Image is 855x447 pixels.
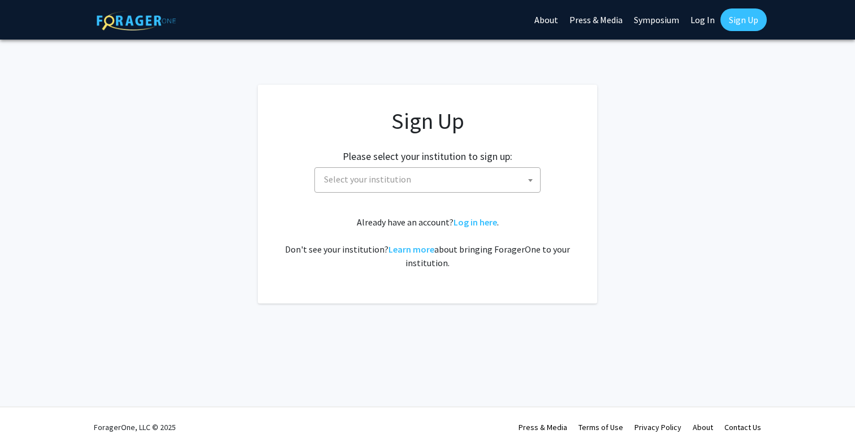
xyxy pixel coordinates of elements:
span: Select your institution [314,167,541,193]
h2: Please select your institution to sign up: [343,150,512,163]
img: ForagerOne Logo [97,11,176,31]
a: Sign Up [720,8,767,31]
a: Log in here [454,216,497,228]
a: Press & Media [519,422,567,432]
div: ForagerOne, LLC © 2025 [94,407,176,447]
div: Already have an account? . Don't see your institution? about bringing ForagerOne to your institut... [280,215,575,270]
h1: Sign Up [280,107,575,134]
span: Select your institution [324,173,411,185]
a: About [693,422,713,432]
span: Select your institution [319,168,540,191]
a: Terms of Use [578,422,623,432]
a: Privacy Policy [634,422,681,432]
a: Learn more about bringing ForagerOne to your institution [388,244,434,255]
a: Contact Us [724,422,761,432]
